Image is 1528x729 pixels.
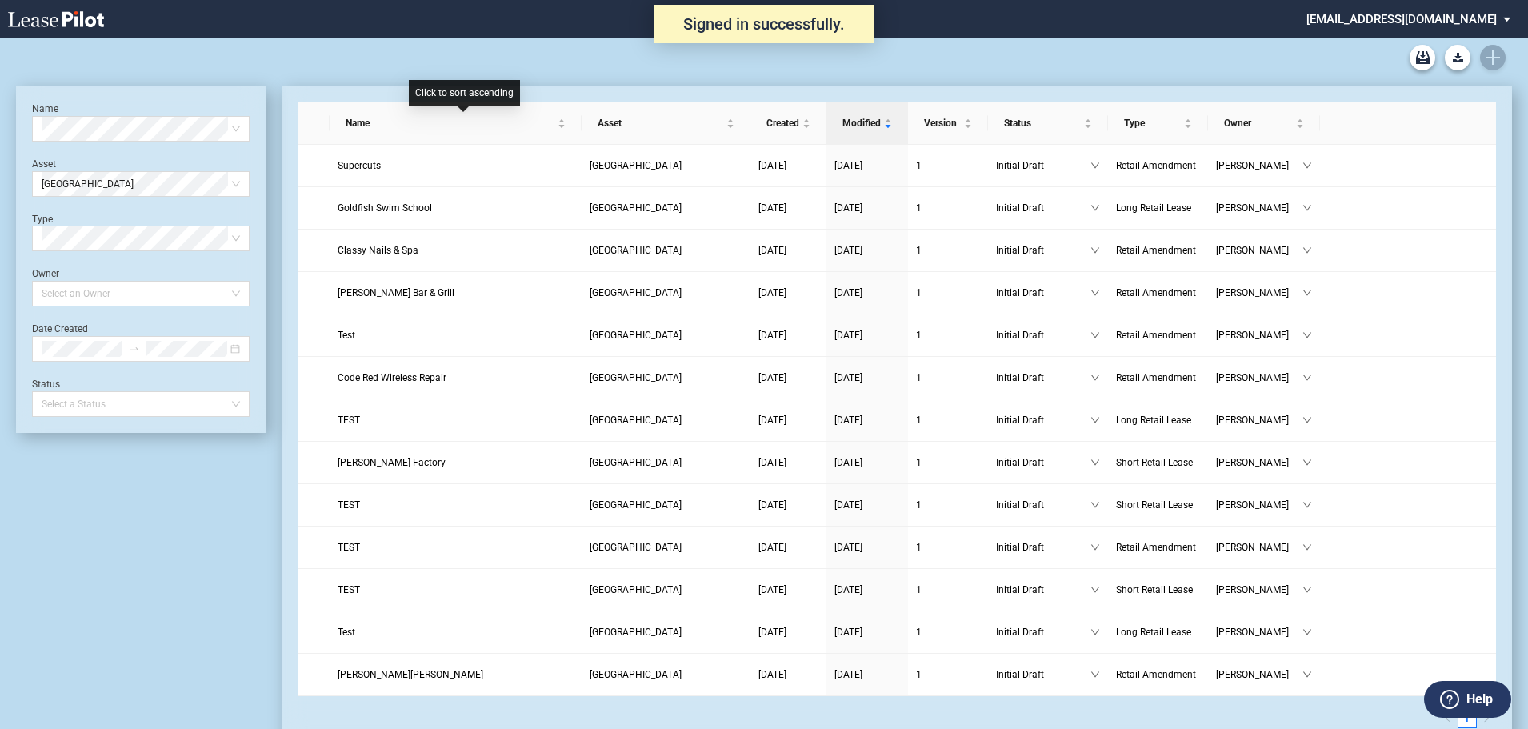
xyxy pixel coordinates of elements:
[1302,670,1312,679] span: down
[1216,539,1302,555] span: [PERSON_NAME]
[916,667,980,683] a: 1
[1116,158,1200,174] a: Retail Amendment
[1302,627,1312,637] span: down
[996,667,1090,683] span: Initial Draft
[590,584,682,595] span: Colony Place
[338,287,454,298] span: Alden Park Bar & Grill
[996,624,1090,640] span: Initial Draft
[834,158,900,174] a: [DATE]
[834,327,900,343] a: [DATE]
[758,158,818,174] a: [DATE]
[996,370,1090,386] span: Initial Draft
[834,457,862,468] span: [DATE]
[1116,327,1200,343] a: Retail Amendment
[1116,624,1200,640] a: Long Retail Lease
[834,285,900,301] a: [DATE]
[916,202,922,214] span: 1
[32,323,88,334] label: Date Created
[916,327,980,343] a: 1
[590,158,742,174] a: [GEOGRAPHIC_DATA]
[766,115,799,131] span: Created
[590,669,682,680] span: Colony Place
[590,245,682,256] span: Colony Place
[996,582,1090,598] span: Initial Draft
[1116,285,1200,301] a: Retail Amendment
[338,372,446,383] span: Code Red Wireless Repair
[1302,330,1312,340] span: down
[409,80,520,106] div: Click to sort ascending
[996,242,1090,258] span: Initial Draft
[758,245,786,256] span: [DATE]
[1445,45,1470,70] button: Download Blank Form
[1116,330,1196,341] span: Retail Amendment
[590,542,682,553] span: Colony Place
[590,415,682,426] span: Colony Place
[1116,539,1200,555] a: Retail Amendment
[834,627,862,638] span: [DATE]
[1208,102,1320,145] th: Owner
[916,624,980,640] a: 1
[758,200,818,216] a: [DATE]
[338,370,574,386] a: Code Red Wireless Repair
[916,455,980,471] a: 1
[338,327,574,343] a: Test
[338,627,355,638] span: Test
[758,497,818,513] a: [DATE]
[590,285,742,301] a: [GEOGRAPHIC_DATA]
[834,584,862,595] span: [DATE]
[338,285,574,301] a: [PERSON_NAME] Bar & Grill
[1116,667,1200,683] a: Retail Amendment
[1116,415,1191,426] span: Long Retail Lease
[996,327,1090,343] span: Initial Draft
[338,497,574,513] a: TEST
[916,285,980,301] a: 1
[834,499,862,511] span: [DATE]
[758,627,786,638] span: [DATE]
[1302,373,1312,383] span: down
[42,172,240,196] span: Colony Place
[834,160,862,171] span: [DATE]
[1216,497,1302,513] span: [PERSON_NAME]
[916,330,922,341] span: 1
[1090,627,1100,637] span: down
[1216,242,1302,258] span: [PERSON_NAME]
[590,499,682,511] span: Colony Place
[1004,115,1081,131] span: Status
[1224,115,1293,131] span: Owner
[758,370,818,386] a: [DATE]
[758,285,818,301] a: [DATE]
[346,115,554,131] span: Name
[590,497,742,513] a: [GEOGRAPHIC_DATA]
[834,497,900,513] a: [DATE]
[1438,709,1458,728] li: Previous Page
[1302,415,1312,425] span: down
[1090,458,1100,467] span: down
[338,245,418,256] span: Classy Nails & Spa
[916,499,922,511] span: 1
[916,582,980,598] a: 1
[1116,669,1196,680] span: Retail Amendment
[834,415,862,426] span: [DATE]
[916,158,980,174] a: 1
[1216,582,1302,598] span: [PERSON_NAME]
[338,584,360,595] span: TEST
[590,242,742,258] a: [GEOGRAPHIC_DATA]
[654,5,874,43] div: Signed in successfully.
[916,497,980,513] a: 1
[1216,327,1302,343] span: [PERSON_NAME]
[590,287,682,298] span: Colony Place
[338,499,360,511] span: TEST
[1090,585,1100,595] span: down
[916,287,922,298] span: 1
[330,102,582,145] th: Name
[758,624,818,640] a: [DATE]
[590,370,742,386] a: [GEOGRAPHIC_DATA]
[908,102,988,145] th: Version
[1116,370,1200,386] a: Retail Amendment
[1090,543,1100,552] span: down
[916,542,922,553] span: 1
[1216,412,1302,428] span: [PERSON_NAME]
[129,343,140,354] span: to
[1116,499,1193,511] span: Short Retail Lease
[338,624,574,640] a: Test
